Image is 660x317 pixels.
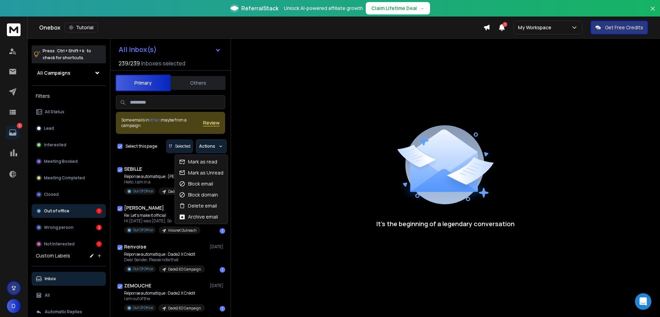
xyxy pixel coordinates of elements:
h1: ZEMOUCHE [124,282,151,289]
p: [DATE] [210,283,225,288]
span: 17 [169,144,172,149]
p: Out of office [44,208,69,214]
p: All Status [45,109,64,115]
p: Not Interested [44,241,75,247]
p: Inbox [45,276,56,282]
p: 3 [17,123,22,128]
div: 1 [220,267,225,273]
button: Others [170,75,225,91]
p: Automatic Replies [45,309,82,315]
span: Review [203,119,220,126]
p: Out Of Office [133,228,153,233]
p: Press to check for shortcuts. [43,47,91,61]
div: Open Intercom Messenger [635,293,651,310]
p: Réponse automatique : Dade2 X Crédit [124,290,205,296]
span: others [149,117,161,123]
p: Wrong person [44,225,74,230]
span: 239 / 239 [119,59,140,67]
h1: [PERSON_NAME] [124,204,164,211]
h1: All Inbox(s) [119,46,157,53]
div: Mark as Unread [179,169,223,176]
p: Meeting Completed [44,175,85,181]
button: Primary [115,75,170,91]
p: Meeting Booked [44,159,78,164]
h1: Renvoise [124,243,146,250]
label: Select this page [125,144,157,149]
p: Actions [199,144,215,149]
p: Out Of Office [133,189,153,194]
h1: SEBILLE [124,166,142,172]
div: Archive email [179,213,218,220]
div: Some emails in maybe from a campaign [121,117,203,128]
p: Lead [44,126,54,131]
span: ReferralStack [241,4,278,12]
p: Unlock AI-powered affiliate growth [284,5,363,12]
span: Ctrl + Shift + k [56,47,85,55]
p: Dade2 EO Campaign [168,267,201,272]
p: Hi [DATE] was [DATE]. So [124,218,200,224]
p: Selected [175,144,190,149]
p: My Workspace [518,24,554,31]
p: It’s the beginning of a legendary conversation [376,219,515,229]
p: Dade2 EO Campaign [168,189,201,194]
p: Dade2 EO Campaign [168,306,201,311]
p: Interested [44,142,66,148]
span: 7 [503,22,507,27]
span: → [420,5,425,12]
div: 1 [96,208,102,214]
p: Out Of Office [133,305,153,310]
div: 1 [220,228,225,234]
p: Hello, I am in a [124,179,207,185]
div: 2 [96,225,102,230]
p: Visionet Outreach [168,228,196,233]
h1: All Campaigns [37,70,70,76]
p: All [45,293,50,298]
p: Dear Sender, Please note that [124,257,205,263]
p: Out Of Office [133,266,153,272]
h3: Filters [32,91,106,101]
h3: Inboxes selected [141,59,185,67]
div: Block email [179,180,213,187]
div: Mark as read [179,158,217,165]
p: Closed [44,192,59,197]
p: Réponse automatique : [PERSON_NAME], decided something? [124,174,207,179]
button: Claim Lifetime Deal [366,2,430,14]
span: D [7,299,21,313]
div: Onebox [39,23,483,32]
button: Close banner [648,4,657,21]
div: 1 [96,241,102,247]
p: Réponse automatique : Dade2 X Crédit [124,252,205,257]
div: Block domain [179,191,218,198]
div: 1 [220,306,225,311]
button: Tutorial [65,23,98,32]
h3: Custom Labels [36,252,70,259]
p: Re: Let’s make it official [124,213,200,218]
p: [DATE] [210,244,225,250]
p: Get Free Credits [605,24,643,31]
div: Delete email [179,202,217,209]
p: I am out of the [124,296,205,302]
